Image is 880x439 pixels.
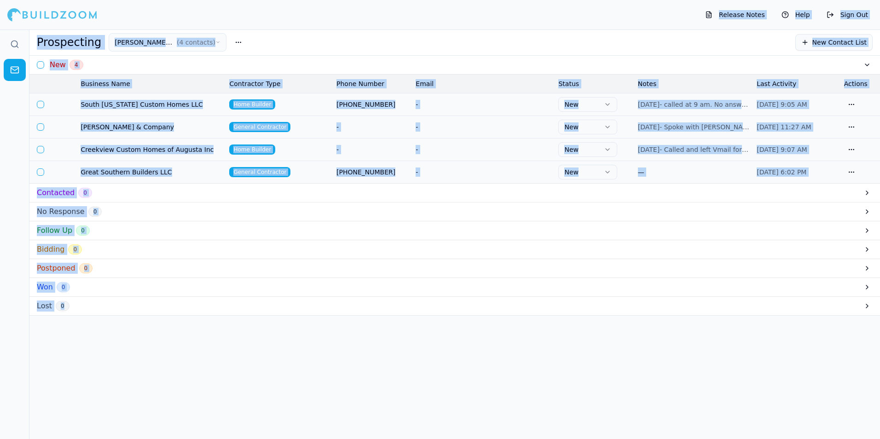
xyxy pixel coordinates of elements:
[416,145,551,154] div: -
[638,168,749,177] div: —
[81,122,222,132] span: [PERSON_NAME] & Company
[757,123,811,131] span: [DATE] 11:27 AM
[77,75,226,93] th: Business Name
[638,122,749,132] span: [DATE]- Spoke with [PERSON_NAME], who uses noth...
[336,145,408,154] div: -
[757,101,807,108] span: [DATE] 9:05 AM
[336,100,408,109] span: [PHONE_NUMBER]
[79,263,93,273] span: 0
[416,168,551,177] div: -
[76,225,90,236] span: 0
[226,75,333,93] th: Contractor Type
[416,100,551,109] div: -
[757,146,807,153] span: [DATE] 9:07 AM
[634,75,753,93] th: Notes
[412,75,555,93] th: Email
[78,188,92,198] span: 0
[229,167,290,177] span: General Contractor
[777,7,815,22] button: Help
[68,244,82,254] span: 0
[69,60,83,70] span: 4
[37,244,64,255] h3: Bidding
[333,75,412,93] th: Phone Number
[840,75,880,93] th: Actions
[37,35,101,50] h1: Prospecting
[56,301,69,311] span: 0
[638,100,749,109] span: [DATE]- called at 9 am. No answer, Vmai...
[57,282,70,292] span: 0
[37,282,53,293] h3: Won
[638,145,749,154] span: [DATE]- Called and left Vmail for [PERSON_NAME]...
[822,7,873,22] button: Sign Out
[81,168,222,177] span: Great Southern Builders LLC
[555,75,634,93] th: Status
[37,225,72,236] h3: Follow Up
[50,59,66,70] h3: New
[37,187,75,198] h3: Contacted
[81,145,222,154] span: Creekview Custom Homes of Augusta Inc
[37,263,75,274] h3: Postponed
[795,34,873,51] button: New Contact List
[701,7,770,22] button: Release Notes
[37,206,85,217] h3: No Response
[416,122,551,132] div: -
[757,168,806,176] span: [DATE] 6:02 PM
[229,99,275,110] span: Home Builder
[37,300,52,312] h3: Lost
[753,75,840,93] th: Last Activity
[229,122,290,132] span: General Contractor
[336,168,408,177] span: [PHONE_NUMBER]
[88,207,102,217] span: 0
[336,122,408,132] div: -
[229,144,275,155] span: Home Builder
[81,100,222,109] span: South [US_STATE] Custom Homes LLC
